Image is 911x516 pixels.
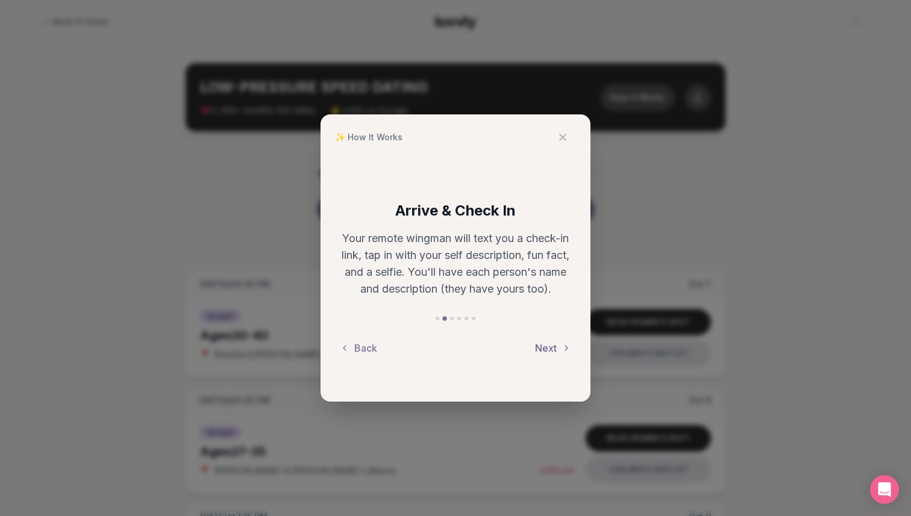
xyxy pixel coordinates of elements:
[870,475,899,504] div: Open Intercom Messenger
[335,131,402,143] span: ✨ How It Works
[340,230,571,297] p: Your remote wingman will text you a check-in link, tap in with your self description, fun fact, a...
[340,201,571,220] h3: Arrive & Check In
[340,335,377,361] button: Back
[535,335,571,361] button: Next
